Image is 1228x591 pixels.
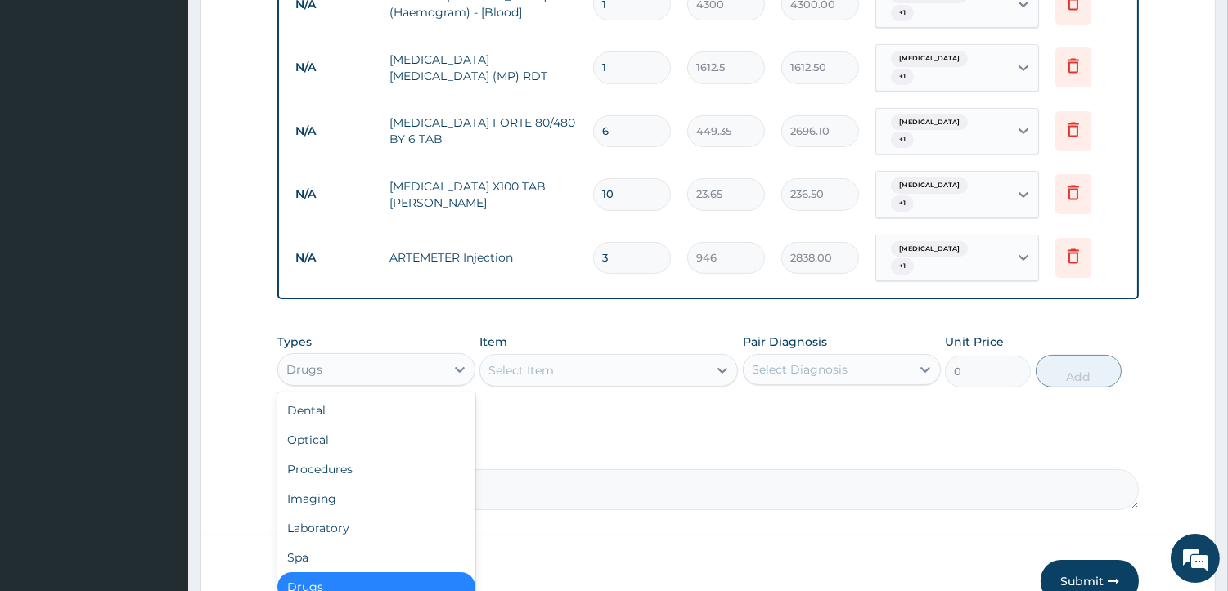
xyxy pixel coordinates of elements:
[891,51,968,67] span: [MEDICAL_DATA]
[8,407,312,464] textarea: Type your message and hit 'Enter'
[287,179,381,209] td: N/A
[891,241,968,257] span: [MEDICAL_DATA]
[381,170,585,219] td: [MEDICAL_DATA] X100 TAB [PERSON_NAME]
[891,258,914,275] span: + 1
[891,132,914,148] span: + 1
[381,106,585,155] td: [MEDICAL_DATA] FORTE 80/480 BY 6 TAB
[277,425,475,454] div: Optical
[891,114,968,131] span: [MEDICAL_DATA]
[287,52,381,83] td: N/A
[268,8,308,47] div: Minimize live chat window
[95,186,226,351] span: We're online!
[891,177,968,194] span: [MEDICAL_DATA]
[277,454,475,484] div: Procedures
[30,82,66,123] img: d_794563401_company_1708531726252_794563401
[277,484,475,513] div: Imaging
[287,116,381,146] td: N/A
[277,335,312,349] label: Types
[1036,355,1122,387] button: Add
[381,241,585,274] td: ARTEMETER Injection
[479,334,507,350] label: Item
[891,195,914,212] span: + 1
[277,396,475,425] div: Dental
[85,92,275,113] div: Chat with us now
[488,362,554,378] div: Select Item
[891,69,914,85] span: + 1
[287,243,381,273] td: N/A
[381,43,585,92] td: [MEDICAL_DATA] [MEDICAL_DATA] (MP) RDT
[743,334,827,350] label: Pair Diagnosis
[891,5,914,21] span: + 1
[277,446,1139,460] label: Comment
[286,361,322,378] div: Drugs
[752,361,848,378] div: Select Diagnosis
[945,334,1004,350] label: Unit Price
[277,543,475,572] div: Spa
[277,513,475,543] div: Laboratory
